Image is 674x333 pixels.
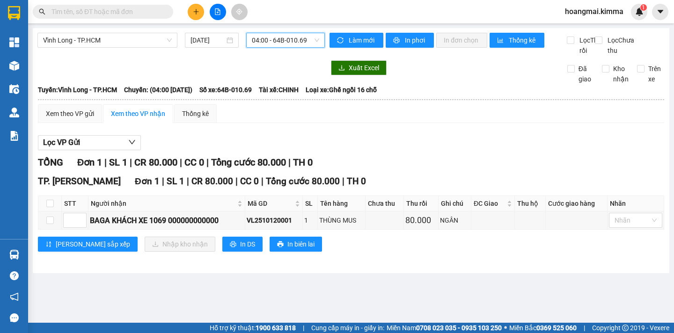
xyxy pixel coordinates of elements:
[645,64,665,84] span: Trên xe
[652,4,668,20] button: caret-down
[240,176,259,187] span: CC 0
[77,157,102,168] span: Đơn 1
[609,64,632,84] span: Kho nhận
[8,6,20,20] img: logo-vxr
[575,64,595,84] span: Đã giao
[199,85,252,95] span: Số xe: 64B-010.69
[38,176,121,187] span: TP. [PERSON_NAME]
[436,33,487,48] button: In đơn chọn
[509,35,537,45] span: Thống kê
[319,215,364,225] div: THÙNG MUS
[211,157,286,168] span: Tổng cước 80.000
[304,215,316,225] div: 1
[193,8,199,15] span: plus
[546,196,608,211] th: Cước giao hàng
[191,176,233,187] span: CR 80.000
[640,4,647,11] sup: 1
[214,8,221,15] span: file-add
[38,135,141,150] button: Lọc VP Gửi
[187,176,189,187] span: |
[145,237,215,252] button: downloadNhập kho nhận
[222,237,263,252] button: printerIn DS
[252,33,319,47] span: 04:00 - 64B-010.69
[338,65,345,72] span: download
[39,8,45,15] span: search
[210,4,226,20] button: file-add
[46,109,94,119] div: Xem theo VP gửi
[337,37,345,44] span: sync
[270,237,322,252] button: printerIn biên lai
[387,323,502,333] span: Miền Nam
[622,325,629,331] span: copyright
[404,196,439,211] th: Thu rồi
[51,7,162,17] input: Tìm tên, số ĐT hoặc mã đơn
[128,138,136,146] span: down
[405,35,426,45] span: In phơi
[635,7,644,16] img: icon-new-feature
[9,61,19,71] img: warehouse-icon
[124,85,192,95] span: Chuyến: (04:00 [DATE])
[439,196,471,211] th: Ghi chú
[43,33,172,47] span: Vĩnh Long - TP.HCM
[135,176,160,187] span: Đơn 1
[330,33,383,48] button: syncLàm mới
[536,324,577,332] strong: 0369 525 060
[490,33,544,48] button: bar-chartThống kê
[497,37,505,44] span: bar-chart
[504,326,507,330] span: ⚪️
[231,4,248,20] button: aim
[247,215,301,225] div: VL2510120001
[9,37,19,47] img: dashboard-icon
[306,85,377,95] span: Loại xe: Ghế ngồi 16 chỗ
[440,215,469,225] div: NGÂN
[182,109,209,119] div: Thống kê
[642,4,645,11] span: 1
[509,323,577,333] span: Miền Bắc
[10,313,19,322] span: message
[190,35,225,45] input: 12/10/2025
[9,250,19,260] img: warehouse-icon
[9,131,19,141] img: solution-icon
[90,215,243,226] div: BAGA KHÁCH XE 1069 000000000000
[240,239,255,249] span: In DS
[184,157,204,168] span: CC 0
[576,35,603,56] span: Lọc Thu rồi
[56,239,130,249] span: [PERSON_NAME] sắp xếp
[386,33,434,48] button: printerIn phơi
[311,323,384,333] span: Cung cấp máy in - giấy in:
[303,196,318,211] th: SL
[111,109,165,119] div: Xem theo VP nhận
[303,323,304,333] span: |
[210,323,296,333] span: Hỗ trợ kỹ thuật:
[38,157,63,168] span: TỔNG
[104,157,107,168] span: |
[342,176,344,187] span: |
[610,198,661,209] div: Nhãn
[656,7,665,16] span: caret-down
[130,157,132,168] span: |
[331,60,387,75] button: downloadXuất Excel
[349,35,376,45] span: Làm mới
[43,137,80,148] span: Lọc VP Gửi
[248,198,293,209] span: Mã GD
[259,85,299,95] span: Tài xế: CHINH
[318,196,366,211] th: Tên hàng
[188,4,204,20] button: plus
[266,176,340,187] span: Tổng cước 80.000
[405,214,437,227] div: 80.000
[584,323,585,333] span: |
[604,35,637,56] span: Lọc Chưa thu
[288,157,291,168] span: |
[277,241,284,248] span: printer
[416,324,502,332] strong: 0708 023 035 - 0935 103 250
[206,157,209,168] span: |
[45,241,52,248] span: sort-ascending
[515,196,546,211] th: Thu hộ
[293,157,313,168] span: TH 0
[287,239,315,249] span: In biên lai
[236,8,242,15] span: aim
[109,157,127,168] span: SL 1
[162,176,164,187] span: |
[180,157,182,168] span: |
[38,86,117,94] b: Tuyến: Vĩnh Long - TP.HCM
